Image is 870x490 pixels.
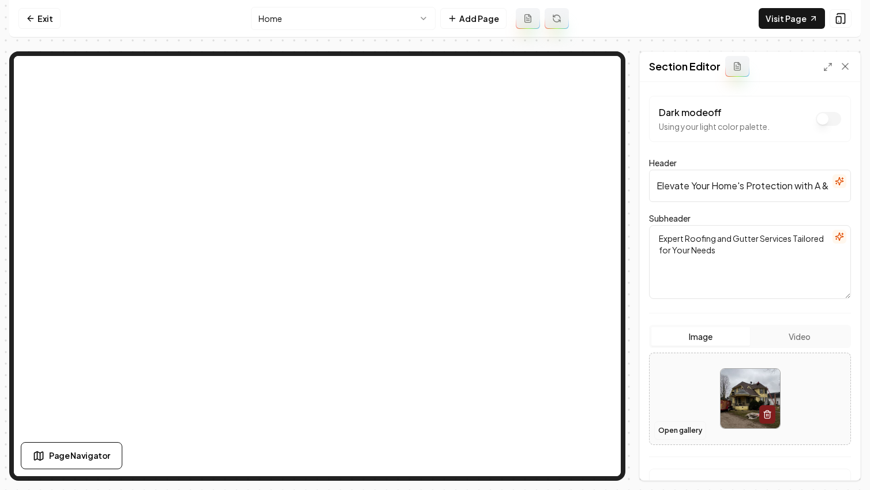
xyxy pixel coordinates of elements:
h2: Section Editor [649,58,721,74]
label: Header [649,158,677,168]
button: Open gallery [654,421,706,440]
a: Exit [18,8,61,29]
button: Page Navigator [21,442,122,469]
img: image [721,369,780,428]
label: Subheader [649,213,691,223]
button: Add admin section prompt [725,56,749,77]
button: Regenerate page [545,8,569,29]
button: Add Page [440,8,507,29]
button: Video [750,327,849,346]
a: Visit Page [759,8,825,29]
input: Header [649,170,851,202]
span: Page Navigator [49,450,110,462]
label: Dark mode off [659,106,722,118]
p: Using your light color palette. [659,121,770,132]
button: Image [651,327,750,346]
button: Add admin page prompt [516,8,540,29]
